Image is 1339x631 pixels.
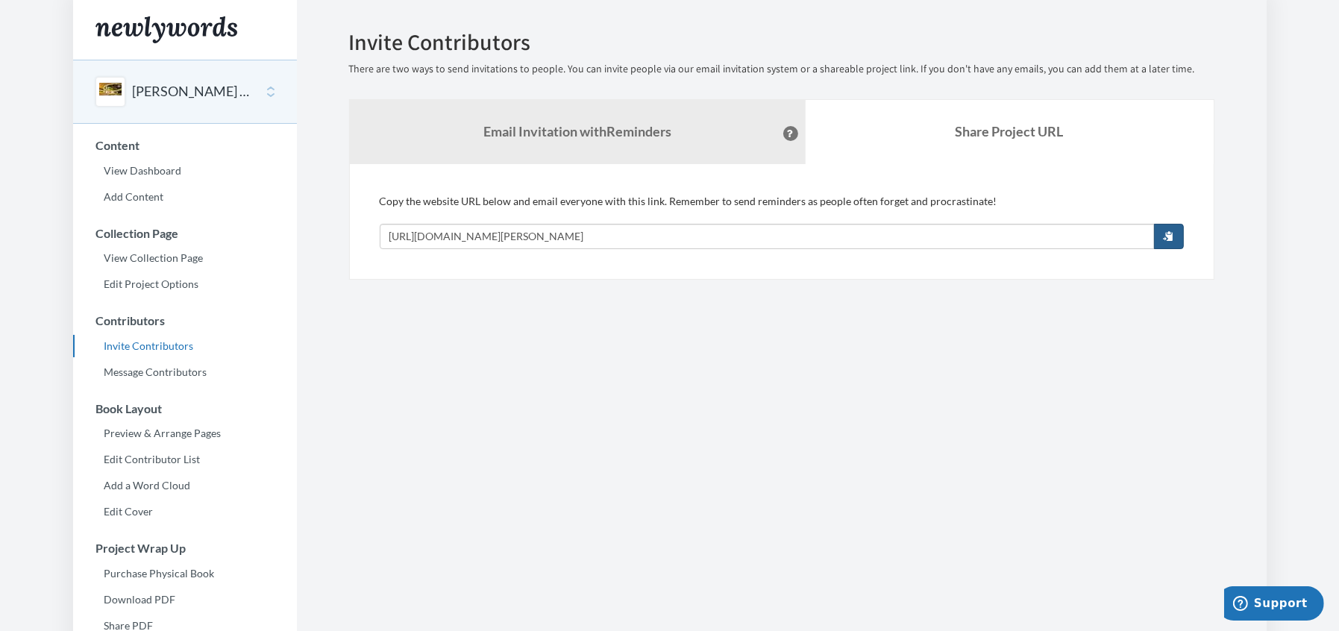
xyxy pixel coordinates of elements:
h2: Invite Contributors [349,30,1214,54]
a: Add Content [73,186,297,208]
img: Newlywords logo [95,16,237,43]
a: Edit Cover [73,500,297,523]
p: There are two ways to send invitations to people. You can invite people via our email invitation ... [349,62,1214,77]
strong: Email Invitation with Reminders [483,123,671,139]
h3: Collection Page [74,227,297,240]
button: [PERSON_NAME] - You will be missed! [133,82,254,101]
h3: Contributors [74,314,297,327]
iframe: Opens a widget where you can chat to one of our agents [1224,586,1324,624]
b: Share Project URL [956,123,1064,139]
a: Edit Contributor List [73,448,297,471]
div: Copy the website URL below and email everyone with this link. Remember to send reminders as peopl... [380,194,1184,249]
h3: Project Wrap Up [74,541,297,555]
a: Message Contributors [73,361,297,383]
h3: Book Layout [74,402,297,415]
a: View Collection Page [73,247,297,269]
a: Edit Project Options [73,273,297,295]
a: View Dashboard [73,160,297,182]
a: Download PDF [73,588,297,611]
a: Add a Word Cloud [73,474,297,497]
a: Invite Contributors [73,335,297,357]
a: Purchase Physical Book [73,562,297,585]
a: Preview & Arrange Pages [73,422,297,445]
h3: Content [74,139,297,152]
